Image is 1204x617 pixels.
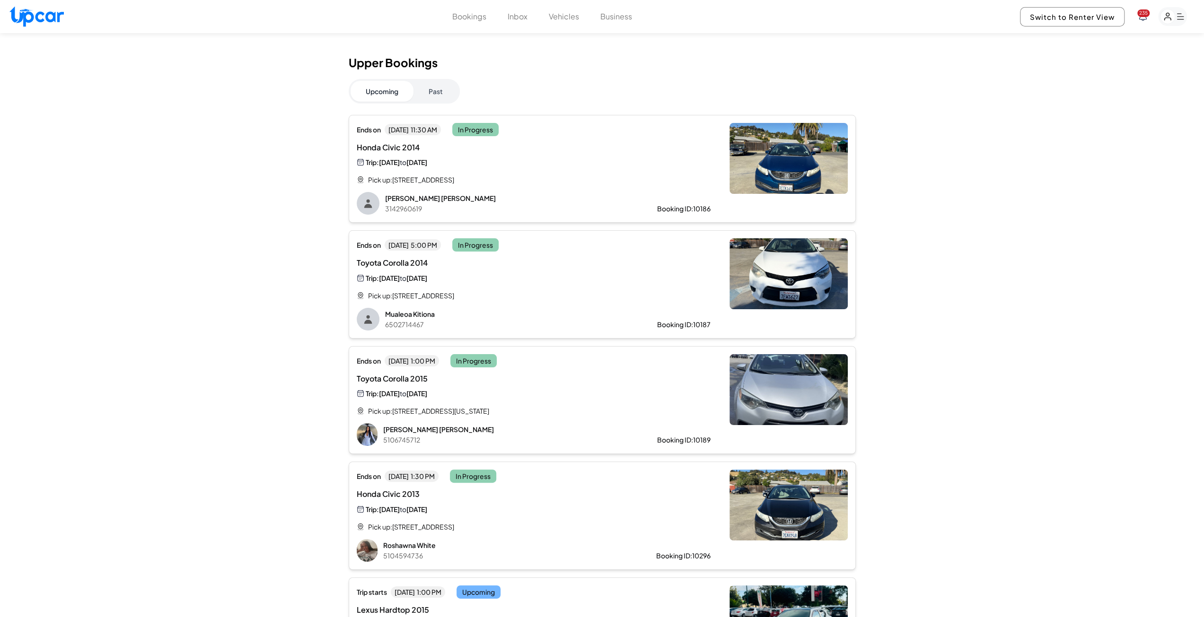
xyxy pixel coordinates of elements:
button: Upcoming [351,81,413,102]
p: 3142960619 [385,204,627,213]
span: [DATE] [379,389,400,398]
span: Trip: [366,273,379,283]
span: Ends on [357,471,381,481]
p: Mualeoa Kitiona [385,309,627,319]
span: In Progress [452,238,499,252]
span: Toyota Corolla 2014 [357,257,551,269]
img: Upcar Logo [9,6,64,26]
img: Honda Civic 2014 [729,123,848,194]
span: Pick up: [STREET_ADDRESS][US_STATE] [368,406,489,416]
span: Trip: [366,504,379,514]
span: Lexus Hardtop 2015 [357,604,551,616]
p: 5104594736 [383,551,626,560]
span: [DATE] [406,158,427,166]
img: Toyota Corolla 2015 [729,354,848,425]
span: Toyota Corolla 2015 [357,373,551,384]
span: Ends on [357,240,381,250]
span: [DATE] [379,158,400,166]
p: 6502714467 [385,320,627,329]
span: [DATE] [406,505,427,513]
span: [DATE] 1:00 PM [391,586,445,598]
div: Booking ID: 10186 [657,204,711,213]
p: [PERSON_NAME] [PERSON_NAME] [383,425,627,434]
h1: Upper Bookings [349,56,856,70]
span: to [400,505,406,513]
span: In Progress [450,354,497,367]
button: Past [413,81,458,102]
img: Toyota Corolla 2014 [729,238,848,309]
div: Booking ID: 10189 [657,435,711,444]
button: Bookings [452,11,486,22]
span: [DATE] 1:30 PM [385,470,439,482]
button: Vehicles [549,11,579,22]
span: Pick up: [STREET_ADDRESS] [368,175,454,184]
span: [DATE] [379,274,400,282]
span: Pick up: [STREET_ADDRESS] [368,522,454,531]
div: Booking ID: 10187 [657,320,711,329]
img: Jaymee Vaughn [357,423,378,446]
span: [DATE] [406,274,427,282]
div: Booking ID: 10296 [656,551,711,560]
p: Roshawna White [383,540,626,550]
span: Trip: [366,389,379,398]
span: [DATE] [406,389,427,398]
span: Ends on [357,125,381,134]
p: 5106745712 [383,435,627,444]
span: In Progress [450,469,496,483]
span: Ends on [357,356,381,365]
span: You have new notifications [1137,9,1150,17]
img: Roshawna White [357,539,378,562]
span: [DATE] 5:00 PM [385,239,441,251]
span: Trip: [366,157,379,167]
span: Trip starts [357,587,387,597]
span: Honda Civic 2014 [357,142,551,153]
span: Honda Civic 2013 [357,488,551,500]
p: [PERSON_NAME] [PERSON_NAME] [385,193,627,203]
span: to [400,389,406,398]
img: Honda Civic 2013 [729,469,848,540]
span: In Progress [452,123,499,136]
span: [DATE] 1:00 PM [385,355,439,366]
button: Switch to Renter View [1020,7,1125,26]
button: Inbox [508,11,527,22]
span: to [400,158,406,166]
button: Business [600,11,632,22]
span: Upcoming [457,585,501,599]
span: [DATE] [379,505,400,513]
span: [DATE] 11:30 AM [385,124,441,135]
span: to [400,274,406,282]
span: Pick up: [STREET_ADDRESS] [368,291,454,300]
